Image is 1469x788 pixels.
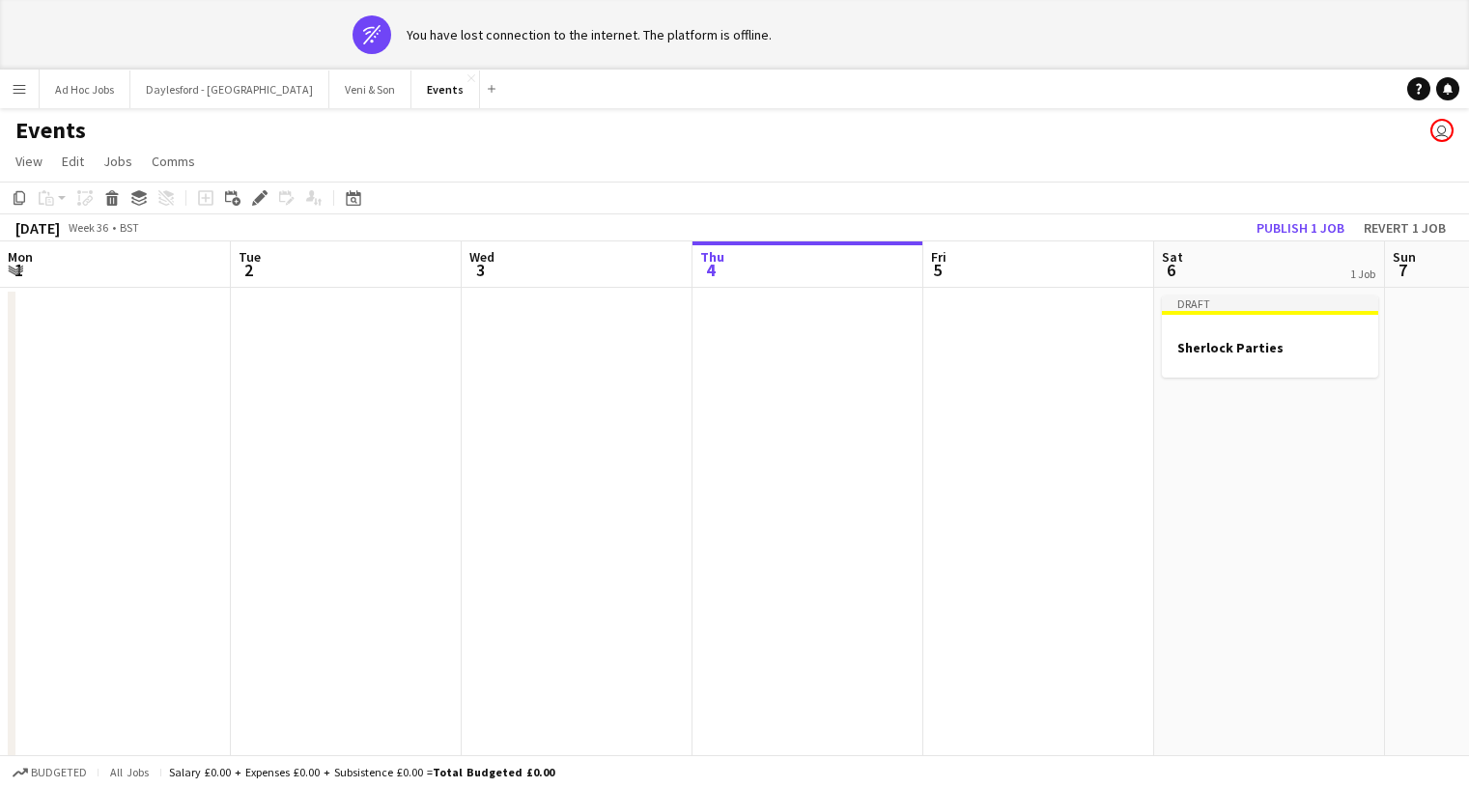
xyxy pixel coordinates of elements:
span: 2 [236,259,261,281]
span: Fri [931,248,946,266]
div: Draft [1162,295,1378,311]
a: Jobs [96,149,140,174]
button: Publish 1 job [1249,215,1352,240]
app-job-card: DraftSherlock Parties [1162,295,1378,378]
a: Comms [144,149,203,174]
div: 1 Job [1350,267,1375,281]
button: Daylesford - [GEOGRAPHIC_DATA] [130,70,329,108]
span: Sat [1162,248,1183,266]
span: Thu [700,248,724,266]
div: Salary £0.00 + Expenses £0.00 + Subsistence £0.00 = [169,765,554,779]
span: 3 [466,259,494,281]
button: Ad Hoc Jobs [40,70,130,108]
span: Week 36 [64,220,112,235]
span: 6 [1159,259,1183,281]
span: Total Budgeted £0.00 [433,765,554,779]
span: Tue [239,248,261,266]
span: Edit [62,153,84,170]
span: Sun [1393,248,1416,266]
span: 4 [697,259,724,281]
span: View [15,153,42,170]
span: All jobs [106,765,153,779]
a: Edit [54,149,92,174]
app-user-avatar: Nathan Kee Wong [1430,119,1454,142]
div: BST [120,220,139,235]
button: Veni & Son [329,70,411,108]
button: Budgeted [10,762,90,783]
span: 5 [928,259,946,281]
h1: Events [15,116,86,145]
span: Comms [152,153,195,170]
span: Mon [8,248,33,266]
button: Revert 1 job [1356,215,1454,240]
span: Budgeted [31,766,87,779]
h3: Sherlock Parties [1162,339,1378,356]
span: 7 [1390,259,1416,281]
div: You have lost connection to the internet. The platform is offline. [407,26,772,43]
a: View [8,149,50,174]
span: Jobs [103,153,132,170]
span: Wed [469,248,494,266]
span: 1 [5,259,33,281]
button: Events [411,70,480,108]
div: [DATE] [15,218,60,238]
